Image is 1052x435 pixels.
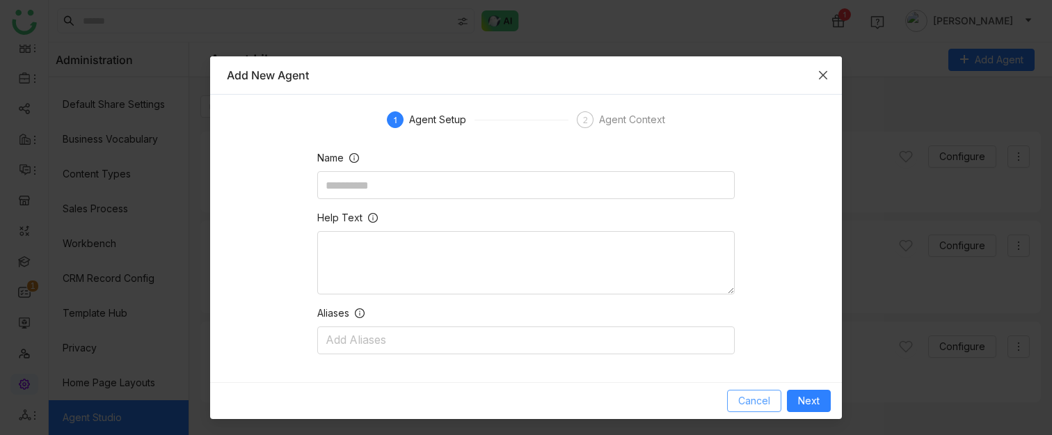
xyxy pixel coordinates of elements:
span: 2 [583,115,588,125]
div: Agent Context [599,111,665,128]
span: Cancel [738,393,770,409]
span: Next [798,393,820,409]
span: 1 [393,115,398,125]
div: Agent Setup [409,111,475,128]
button: Close [804,56,842,94]
button: Next [787,390,831,412]
div: Add New Agent [227,68,824,83]
label: Name [317,150,359,166]
label: Help Text [317,210,378,226]
button: Cancel [727,390,781,412]
label: Aliases [317,306,365,321]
